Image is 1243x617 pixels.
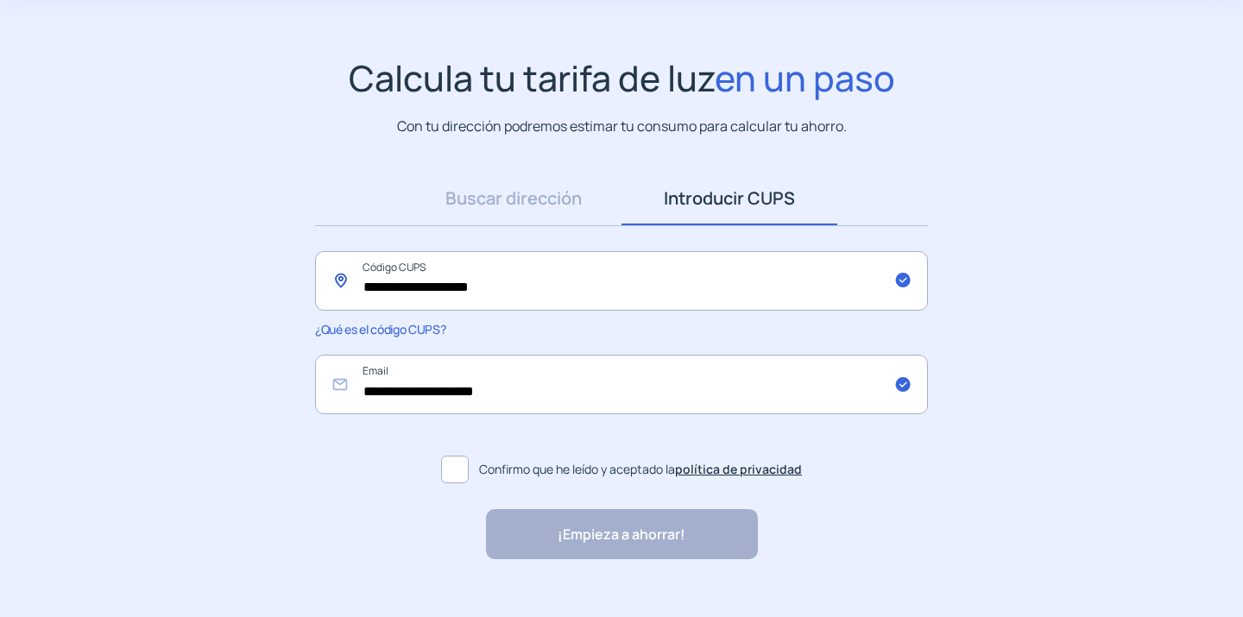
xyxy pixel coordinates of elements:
h1: Calcula tu tarifa de luz [349,57,895,99]
a: Buscar dirección [406,172,621,225]
span: en un paso [715,54,895,102]
span: Confirmo que he leído y aceptado la [479,460,802,479]
p: Con tu dirección podremos estimar tu consumo para calcular tu ahorro. [397,116,847,137]
span: ¿Qué es el código CUPS? [315,321,445,337]
a: política de privacidad [675,461,802,477]
a: Introducir CUPS [621,172,837,225]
